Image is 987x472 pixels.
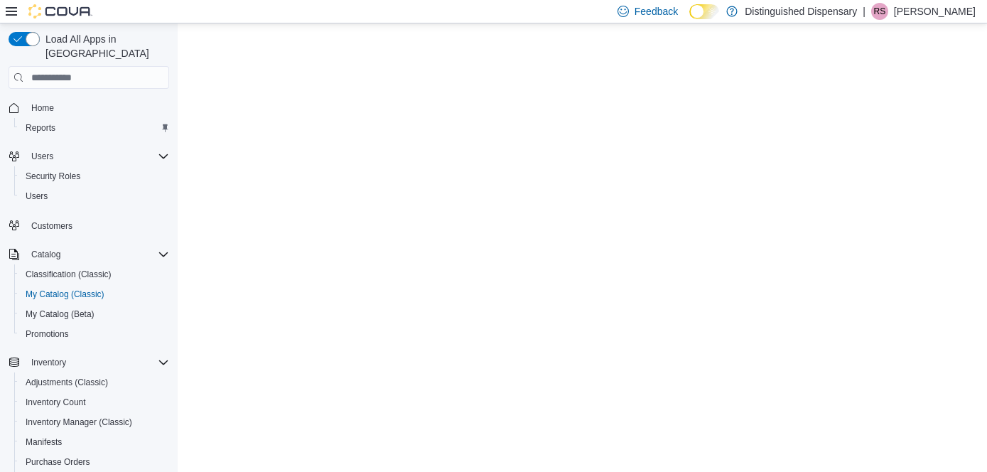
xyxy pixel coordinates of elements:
[26,397,86,408] span: Inventory Count
[20,188,53,205] a: Users
[31,249,60,260] span: Catalog
[26,377,108,388] span: Adjustments (Classic)
[26,354,169,371] span: Inventory
[3,245,175,264] button: Catalog
[20,306,169,323] span: My Catalog (Beta)
[26,417,132,428] span: Inventory Manager (Classic)
[20,414,138,431] a: Inventory Manager (Classic)
[20,286,169,303] span: My Catalog (Classic)
[26,436,62,448] span: Manifests
[20,414,169,431] span: Inventory Manager (Classic)
[689,4,719,19] input: Dark Mode
[3,215,175,235] button: Customers
[20,266,117,283] a: Classification (Classic)
[26,269,112,280] span: Classification (Classic)
[863,3,865,20] p: |
[14,166,175,186] button: Security Roles
[894,3,976,20] p: [PERSON_NAME]
[26,100,60,117] a: Home
[745,3,857,20] p: Distinguished Dispensary
[3,146,175,166] button: Users
[14,432,175,452] button: Manifests
[20,286,110,303] a: My Catalog (Classic)
[26,289,104,300] span: My Catalog (Classic)
[14,264,175,284] button: Classification (Classic)
[20,326,75,343] a: Promotions
[28,4,92,18] img: Cova
[14,412,175,432] button: Inventory Manager (Classic)
[871,3,888,20] div: Rochelle Smith
[14,304,175,324] button: My Catalog (Beta)
[20,394,92,411] a: Inventory Count
[874,3,886,20] span: RS
[20,168,169,185] span: Security Roles
[20,434,68,451] a: Manifests
[14,186,175,206] button: Users
[3,353,175,372] button: Inventory
[31,357,66,368] span: Inventory
[31,151,53,162] span: Users
[26,148,59,165] button: Users
[26,148,169,165] span: Users
[14,284,175,304] button: My Catalog (Classic)
[26,122,55,134] span: Reports
[20,168,86,185] a: Security Roles
[20,374,114,391] a: Adjustments (Classic)
[635,4,678,18] span: Feedback
[26,191,48,202] span: Users
[26,246,66,263] button: Catalog
[20,188,169,205] span: Users
[20,394,169,411] span: Inventory Count
[26,246,169,263] span: Catalog
[20,454,169,471] span: Purchase Orders
[26,456,90,468] span: Purchase Orders
[14,118,175,138] button: Reports
[20,119,61,136] a: Reports
[26,171,80,182] span: Security Roles
[26,216,169,234] span: Customers
[26,328,69,340] span: Promotions
[14,452,175,472] button: Purchase Orders
[26,99,169,117] span: Home
[20,306,100,323] a: My Catalog (Beta)
[20,119,169,136] span: Reports
[20,326,169,343] span: Promotions
[20,266,169,283] span: Classification (Classic)
[14,324,175,344] button: Promotions
[20,434,169,451] span: Manifests
[14,392,175,412] button: Inventory Count
[3,97,175,118] button: Home
[20,454,96,471] a: Purchase Orders
[26,309,95,320] span: My Catalog (Beta)
[14,372,175,392] button: Adjustments (Classic)
[26,354,72,371] button: Inventory
[31,102,54,114] span: Home
[26,218,78,235] a: Customers
[20,374,169,391] span: Adjustments (Classic)
[31,220,72,232] span: Customers
[40,32,169,60] span: Load All Apps in [GEOGRAPHIC_DATA]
